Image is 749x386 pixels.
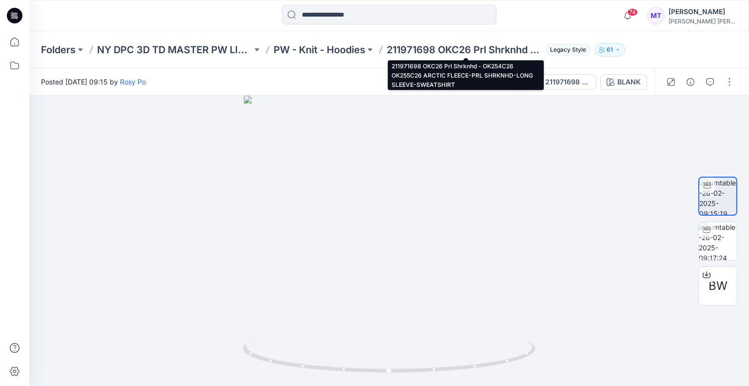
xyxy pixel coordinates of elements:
[709,277,728,295] span: BW
[699,222,737,260] img: turntable-26-02-2025-09:17:24
[627,8,638,16] span: 74
[528,74,596,90] button: 211971698 OKC26 Prl Shrknhd - OK254C26 OK255C26 ARCTIC FLEECE-PRL SHRKNHD-LONG SLEEVE-SWEATSHIRT
[699,178,736,215] img: turntable-26-02-2025-09:15:19
[546,44,591,56] span: Legacy Style
[594,43,625,57] button: 61
[607,44,613,55] p: 61
[97,43,252,57] a: NY DPC 3D TD MASTER PW LIBRARY
[274,43,365,57] a: PW - Knit - Hoodies
[387,43,542,57] p: 211971698 OKC26 Prl Shrknhd - OK254C26 OK255C26 ARCTIC FLEECE-PRL SHRKNHD-LONG SLEEVE-SWEATSHIRT
[669,6,737,18] div: [PERSON_NAME]
[669,18,737,25] div: [PERSON_NAME] [PERSON_NAME]
[617,77,641,87] div: BLANK
[41,43,76,57] a: Folders
[600,74,647,90] button: BLANK
[542,43,591,57] button: Legacy Style
[683,74,698,90] button: Details
[120,78,146,86] a: Rosy Po
[41,77,146,87] span: Posted [DATE] 09:15 by
[545,77,590,87] div: 211971698 OKC26 Prl Shrknhd - OK254C26 OK255C26 ARCTIC FLEECE-PRL SHRKNHD-LONG SLEEVE-SWEATSHIRT
[647,7,665,24] div: MT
